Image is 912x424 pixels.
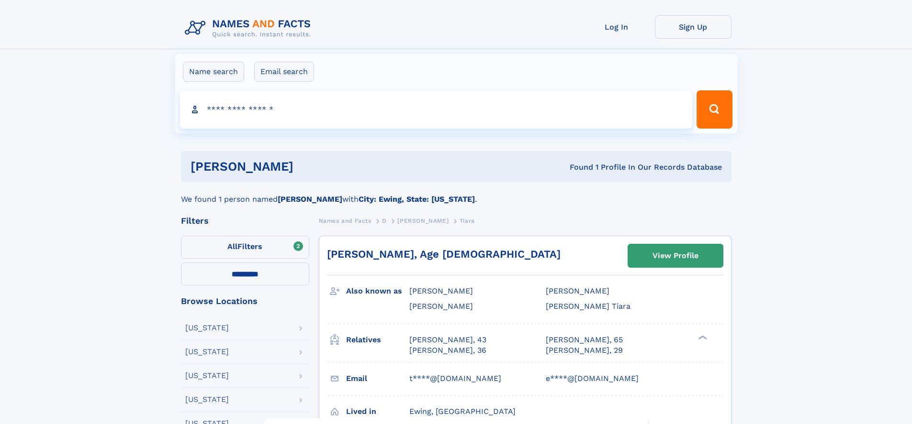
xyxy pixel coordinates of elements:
div: Browse Locations [181,297,309,305]
h3: Email [346,370,409,387]
div: Found 1 Profile In Our Records Database [431,162,722,173]
a: [PERSON_NAME], 65 [546,335,623,345]
label: Name search [183,62,244,82]
div: ❯ [696,334,708,340]
input: search input [180,90,693,129]
div: [US_STATE] [185,372,229,380]
div: [US_STATE] [185,396,229,403]
div: [US_STATE] [185,348,229,356]
div: View Profile [653,245,698,267]
h3: Also known as [346,283,409,299]
h3: Relatives [346,332,409,348]
span: Tiara [460,217,475,224]
span: Ewing, [GEOGRAPHIC_DATA] [409,407,516,416]
a: Log In [578,15,655,39]
a: [PERSON_NAME], 36 [409,345,486,356]
span: [PERSON_NAME] [397,217,449,224]
b: City: Ewing, State: [US_STATE] [359,195,475,204]
h3: Lived in [346,403,409,420]
div: Filters [181,217,309,225]
a: View Profile [628,244,723,267]
div: We found 1 person named with . [181,182,732,205]
span: D [382,217,387,224]
a: Names and Facts [319,215,372,227]
a: D [382,215,387,227]
span: [PERSON_NAME] [409,302,473,311]
button: Search Button [697,90,732,129]
a: [PERSON_NAME], 43 [409,335,486,345]
span: [PERSON_NAME] [409,286,473,295]
a: Sign Up [655,15,732,39]
span: [PERSON_NAME] Tiara [546,302,631,311]
div: [US_STATE] [185,324,229,332]
a: [PERSON_NAME], 29 [546,345,623,356]
span: All [227,242,237,251]
label: Email search [254,62,314,82]
h1: [PERSON_NAME] [191,161,432,173]
a: [PERSON_NAME], Age [DEMOGRAPHIC_DATA] [327,248,561,260]
label: Filters [181,236,309,259]
span: [PERSON_NAME] [546,286,609,295]
b: [PERSON_NAME] [278,195,342,204]
a: [PERSON_NAME] [397,215,449,227]
img: Logo Names and Facts [181,15,319,41]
